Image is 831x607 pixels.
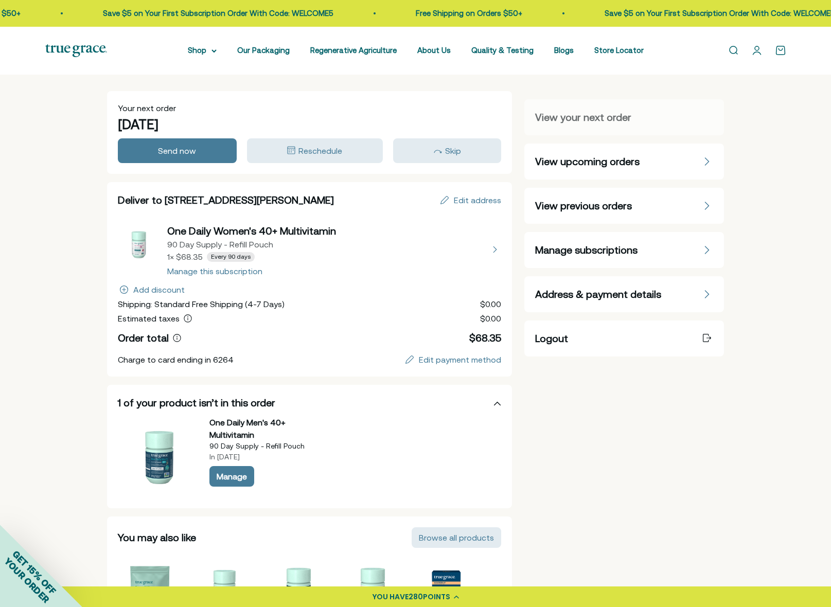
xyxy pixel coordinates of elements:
[469,332,501,344] span: $68.35
[310,46,397,55] a: Regenerative Agriculture
[423,592,450,602] span: POINTS
[118,314,180,323] span: Estimated taxes
[237,46,290,55] a: Our Packaging
[524,99,724,135] a: View your next order
[471,46,534,55] a: Quality & Testing
[118,116,502,133] h2: [DATE]
[103,7,333,20] p: Save $5 on Your First Subscription Order With Code: WELCOME5
[535,199,632,213] span: View previous orders
[118,355,234,364] span: Charge to card ending in 6264
[419,355,501,364] div: Edit payment method
[209,442,305,450] span: 90 Day Supply - Refill Pouch
[158,146,196,155] span: Send now
[118,397,275,408] span: 1 of your product isn’t in this order
[393,138,501,163] button: Skip
[167,267,262,275] div: Manage this subscription
[554,46,574,55] a: Blogs
[535,110,631,124] span: View your next order
[133,285,185,294] div: Add discount
[524,276,724,312] a: Address & payment details
[445,146,461,155] span: Skip
[524,188,724,224] a: View previous orders
[118,102,502,114] h1: Your next order
[535,243,638,257] span: Manage subscriptions
[118,283,185,296] span: Add discount
[209,466,254,487] button: Add One Daily Men's 40+ Multivitamin
[217,472,247,480] div: Manage
[188,44,217,57] summary: Shop
[480,314,501,323] span: $0.00
[535,154,640,169] span: View upcoming orders
[409,592,423,602] span: 280
[373,592,409,602] span: YOU HAVE
[419,533,494,542] div: Browse all products
[524,144,724,180] a: View upcoming orders
[298,146,342,155] span: Reschedule
[247,138,383,163] button: Reschedule
[535,331,568,346] span: Logout
[209,453,240,461] span: In [DATE]
[454,196,501,204] div: Edit address
[480,299,501,309] span: $0.00
[416,9,522,17] a: Free Shipping on Orders $50+
[535,287,661,301] span: Address & payment details
[594,46,644,55] a: Store Locator
[412,527,501,548] button: Browse all products
[2,556,51,605] span: YOUR ORDER
[403,353,501,366] span: Edit payment method
[118,332,169,344] span: Order total
[118,138,237,163] button: Send now
[118,416,199,497] img: One Daily Men's 40+ Multivitamin
[118,194,334,206] span: Deliver to [STREET_ADDRESS][PERSON_NAME]
[524,320,724,356] a: Logout
[209,418,286,439] span: One Daily Men's 40+ Multivitamin
[438,194,501,206] span: Edit address
[524,232,724,268] a: Manage subscriptions
[10,548,58,596] span: GET 15% OFF
[417,46,451,55] a: About Us
[118,299,285,309] span: Shipping: Standard Free Shipping (4-7 Days)
[118,531,196,543] span: You may also like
